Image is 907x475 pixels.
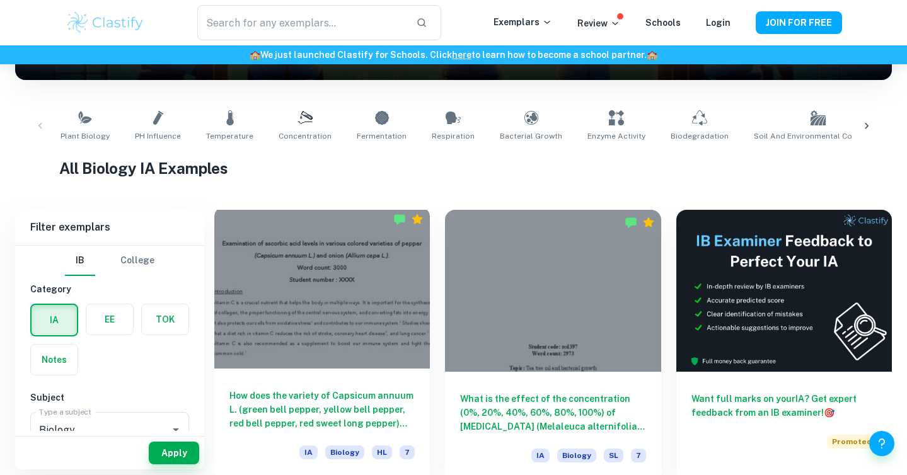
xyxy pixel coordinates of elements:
[393,213,406,226] img: Marked
[167,421,185,438] button: Open
[3,48,904,62] h6: We just launched Clastify for Schools. Click to learn how to become a school partner.
[66,10,146,35] img: Clastify logo
[206,130,253,142] span: Temperature
[824,408,835,418] span: 🎯
[645,18,681,28] a: Schools
[149,442,199,464] button: Apply
[279,130,332,142] span: Concentration
[754,130,882,142] span: Soil and Environmental Conditions
[625,216,637,229] img: Marked
[587,130,645,142] span: Enzyme Activity
[325,445,364,459] span: Biology
[557,449,596,462] span: Biology
[250,50,260,60] span: 🏫
[86,304,133,335] button: EE
[500,130,562,142] span: Bacterial Growth
[65,246,154,276] div: Filter type choice
[460,392,645,433] h6: What is the effect of the concentration (0%, 20%, 40%, 60%, 80%, 100%) of [MEDICAL_DATA] (Melaleu...
[432,130,475,142] span: Respiration
[756,11,842,34] button: JOIN FOR FREE
[299,445,318,459] span: IA
[65,246,95,276] button: IB
[706,18,731,28] a: Login
[400,445,415,459] span: 7
[647,50,657,60] span: 🏫
[39,406,91,417] label: Type a subject
[229,389,415,430] h6: How does the variety of Capsicum annuum L. (green bell pepper, yellow bell pepper, red bell peppe...
[15,210,204,245] h6: Filter exemplars
[642,216,655,229] div: Premium
[577,16,620,30] p: Review
[869,431,894,456] button: Help and Feedback
[142,304,188,335] button: TOK
[452,50,471,60] a: here
[372,445,392,459] span: HL
[30,282,189,296] h6: Category
[30,391,189,404] h6: Subject
[59,157,848,180] h1: All Biology IA Examples
[411,213,424,226] div: Premium
[357,130,407,142] span: Fermentation
[120,246,154,276] button: College
[604,449,623,462] span: SL
[135,130,181,142] span: pH Influence
[631,449,646,462] span: 7
[676,210,892,372] img: Thumbnail
[197,5,405,40] input: Search for any exemplars...
[671,130,729,142] span: Biodegradation
[531,449,550,462] span: IA
[32,305,77,335] button: IA
[494,15,552,29] p: Exemplars
[31,345,78,375] button: Notes
[691,392,877,420] h6: Want full marks on your IA ? Get expert feedback from an IB examiner!
[61,130,110,142] span: Plant Biology
[827,435,877,449] span: Promoted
